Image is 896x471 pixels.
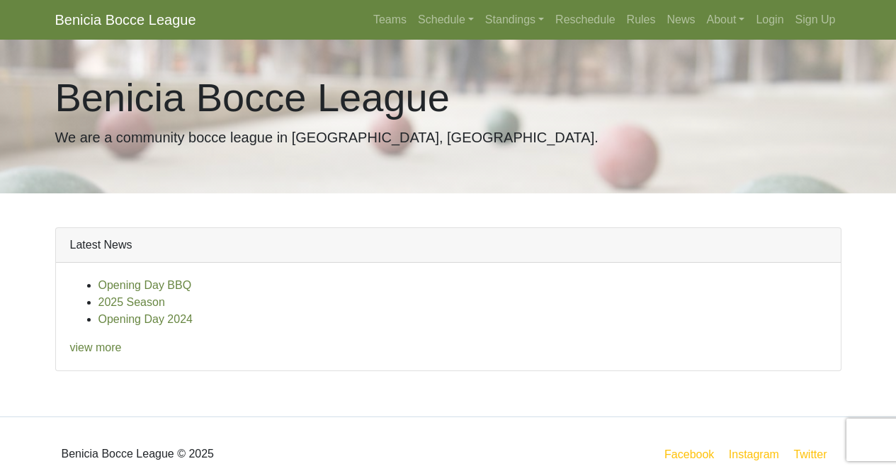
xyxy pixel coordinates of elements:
div: Latest News [56,228,841,263]
a: Rules [621,6,662,34]
a: Benicia Bocce League [55,6,196,34]
h1: Benicia Bocce League [55,74,841,121]
a: 2025 Season [98,296,165,308]
a: About [701,6,751,34]
a: Twitter [790,446,838,463]
a: News [662,6,701,34]
p: We are a community bocce league in [GEOGRAPHIC_DATA], [GEOGRAPHIC_DATA]. [55,127,841,148]
a: Instagram [726,446,782,463]
a: Opening Day BBQ [98,279,192,291]
a: Sign Up [790,6,841,34]
a: Facebook [662,446,717,463]
a: Reschedule [550,6,621,34]
a: Standings [480,6,550,34]
a: Schedule [412,6,480,34]
a: Teams [368,6,412,34]
a: Opening Day 2024 [98,313,193,325]
a: view more [70,341,122,353]
a: Login [750,6,789,34]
